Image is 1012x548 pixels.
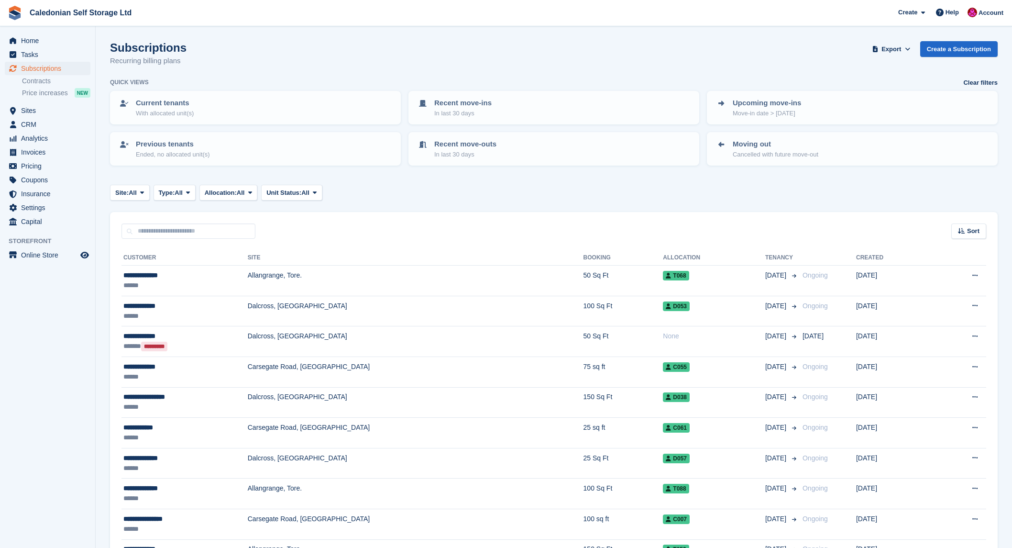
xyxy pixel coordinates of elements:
span: Site: [115,188,129,198]
a: menu [5,132,90,145]
a: Recent move-outs In last 30 days [409,133,698,165]
th: Allocation [663,250,765,266]
span: Subscriptions [21,62,78,75]
span: [DATE] [765,483,788,493]
span: [DATE] [765,514,788,524]
a: Create a Subscription [920,41,998,57]
td: Dalcross, [GEOGRAPHIC_DATA] [248,326,583,357]
span: All [237,188,245,198]
span: Storefront [9,236,95,246]
td: Allangrange, Tore. [248,266,583,296]
span: Ongoing [803,271,828,279]
span: Analytics [21,132,78,145]
a: Recent move-ins In last 30 days [409,92,698,123]
div: None [663,331,765,341]
th: Site [248,250,583,266]
td: Dalcross, [GEOGRAPHIC_DATA] [248,448,583,479]
span: [DATE] [765,423,788,433]
a: menu [5,173,90,187]
td: [DATE] [856,296,931,326]
span: Settings [21,201,78,214]
td: 100 sq ft [583,509,663,539]
span: D053 [663,302,690,311]
p: Move-in date > [DATE] [733,109,801,118]
span: Account [979,8,1003,18]
span: Ongoing [803,424,828,431]
button: Unit Status: All [261,185,322,201]
span: C061 [663,423,690,433]
span: Export [881,45,901,54]
th: Created [856,250,931,266]
span: CRM [21,118,78,131]
a: Previous tenants Ended, no allocated unit(s) [111,133,400,165]
span: Ongoing [803,393,828,401]
span: [DATE] [765,301,788,311]
td: [DATE] [856,418,931,448]
span: Insurance [21,187,78,201]
span: T068 [663,271,689,280]
span: [DATE] [765,453,788,463]
button: Export [870,41,913,57]
td: 25 Sq Ft [583,448,663,479]
td: Carsegate Road, [GEOGRAPHIC_DATA] [248,509,583,539]
p: Cancelled with future move-out [733,150,818,159]
h6: Quick views [110,78,149,87]
a: menu [5,201,90,214]
button: Site: All [110,185,150,201]
span: Help [946,8,959,17]
td: Carsegate Road, [GEOGRAPHIC_DATA] [248,418,583,448]
td: [DATE] [856,479,931,509]
span: Pricing [21,159,78,173]
span: Ongoing [803,302,828,310]
span: Type: [159,188,175,198]
td: 25 sq ft [583,418,663,448]
td: 100 Sq Ft [583,296,663,326]
span: Online Store [21,248,78,262]
a: Current tenants With allocated unit(s) [111,92,400,123]
div: NEW [75,88,90,98]
span: Sites [21,104,78,117]
span: All [301,188,309,198]
span: D038 [663,392,690,402]
span: Create [898,8,917,17]
p: Moving out [733,139,818,150]
a: menu [5,34,90,47]
span: Sort [967,226,979,236]
span: Ongoing [803,363,828,370]
span: Home [21,34,78,47]
a: menu [5,215,90,228]
img: Donald Mathieson [968,8,977,17]
p: With allocated unit(s) [136,109,194,118]
th: Customer [121,250,248,266]
p: Ended, no allocated unit(s) [136,150,210,159]
th: Tenancy [765,250,799,266]
td: 150 Sq Ft [583,387,663,418]
button: Type: All [154,185,196,201]
td: 50 Sq Ft [583,326,663,357]
span: Allocation: [205,188,237,198]
a: Preview store [79,249,90,261]
p: Current tenants [136,98,194,109]
span: Coupons [21,173,78,187]
a: Moving out Cancelled with future move-out [708,133,997,165]
p: In last 30 days [434,109,492,118]
a: menu [5,62,90,75]
span: Ongoing [803,484,828,492]
span: [DATE] [765,362,788,372]
p: Previous tenants [136,139,210,150]
span: T088 [663,484,689,493]
th: Booking [583,250,663,266]
td: [DATE] [856,509,931,539]
img: stora-icon-8386f47178a22dfd0bd8f6a31ec36ba5ce8667c1dd55bd0f319d3a0aa187defe.svg [8,6,22,20]
h1: Subscriptions [110,41,187,54]
td: [DATE] [856,387,931,418]
span: All [129,188,137,198]
p: Recent move-ins [434,98,492,109]
a: menu [5,104,90,117]
td: 75 sq ft [583,357,663,387]
span: Unit Status: [266,188,301,198]
td: [DATE] [856,357,931,387]
a: Price increases NEW [22,88,90,98]
a: menu [5,145,90,159]
span: All [175,188,183,198]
